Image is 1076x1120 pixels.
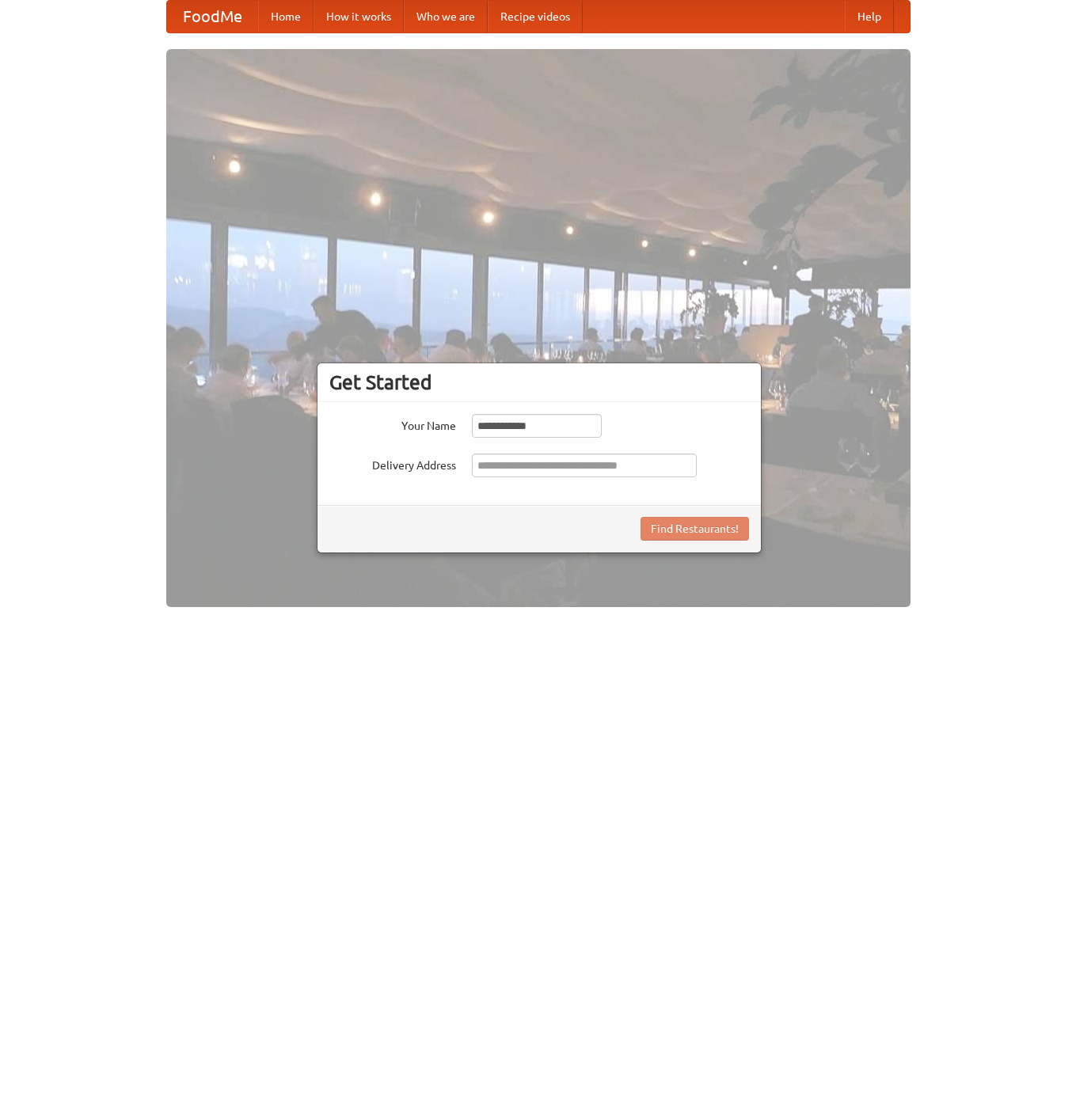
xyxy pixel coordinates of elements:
[314,1,404,32] a: How it works
[329,370,749,394] h3: Get Started
[641,517,749,541] button: Find Restaurants!
[258,1,314,32] a: Home
[488,1,583,32] a: Recipe videos
[329,414,456,434] label: Your Name
[404,1,488,32] a: Who we are
[167,1,258,32] a: FoodMe
[329,454,456,473] label: Delivery Address
[845,1,894,32] a: Help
